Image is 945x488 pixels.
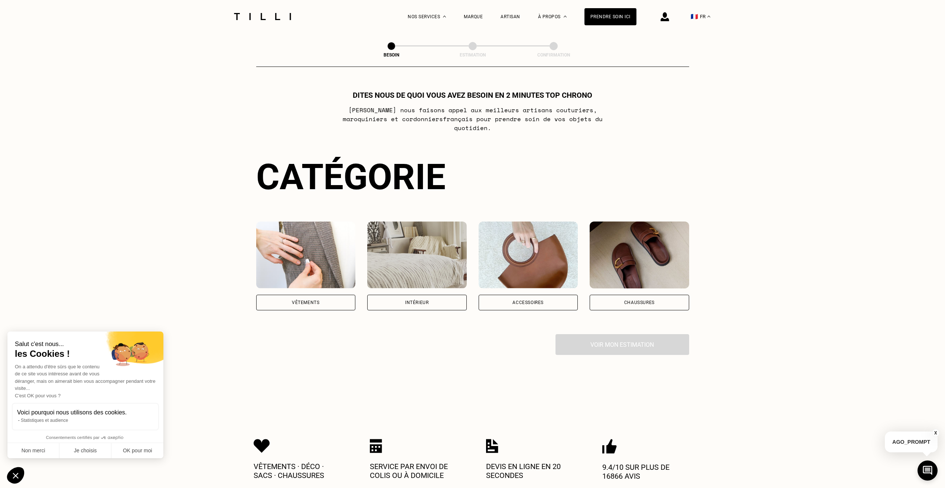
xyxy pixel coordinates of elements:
p: [PERSON_NAME] nous faisons appel aux meilleurs artisans couturiers , maroquiniers et cordonniers ... [325,106,620,132]
a: Marque [464,14,483,19]
img: menu déroulant [707,16,710,17]
a: Prendre soin ici [584,8,636,25]
button: X [932,429,939,437]
div: Vêtements [292,300,319,305]
img: icône connexion [661,12,669,21]
img: Logo du service de couturière Tilli [231,13,294,20]
p: 9.4/10 sur plus de 16866 avis [602,463,691,481]
img: Icon [370,439,382,453]
h1: Dites nous de quoi vous avez besoin en 2 minutes top chrono [353,91,592,100]
img: Menu déroulant à propos [564,16,567,17]
img: Chaussures [590,222,689,288]
p: Vêtements · Déco · Sacs · Chaussures [254,462,343,480]
div: Intérieur [405,300,428,305]
img: Accessoires [479,222,578,288]
span: 🇫🇷 [691,13,698,20]
img: Menu déroulant [443,16,446,17]
img: Icon [602,439,617,454]
p: AGO_PROMPT [885,432,938,452]
div: Chaussures [624,300,655,305]
img: Intérieur [367,222,467,288]
div: Besoin [354,52,428,58]
div: Confirmation [517,52,591,58]
img: Vêtements [256,222,356,288]
div: Estimation [436,52,510,58]
div: Catégorie [256,156,689,198]
img: Icon [486,439,498,453]
div: Accessoires [512,300,544,305]
img: Icon [254,439,270,453]
p: Service par envoi de colis ou à domicile [370,462,459,480]
p: Devis en ligne en 20 secondes [486,462,575,480]
a: Artisan [501,14,520,19]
